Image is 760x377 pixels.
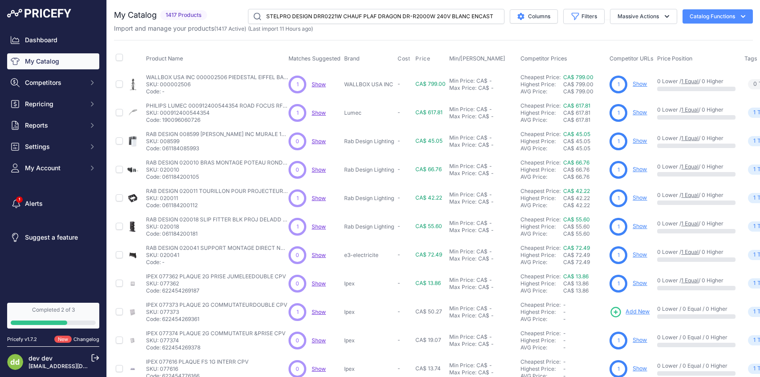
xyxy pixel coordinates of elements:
[563,195,590,201] span: CA$ 42.22
[146,102,289,109] p: PHILIPS LUMEC 000912400544354 ROAD FOCUS RFM-80W48LED3KG2-R2M-UNV-DMG-RCD7-GY3
[146,55,183,62] span: Product Name
[11,306,96,313] div: Completed 2 of 3
[563,173,606,180] div: CA$ 66.76
[488,248,492,255] div: -
[520,230,563,237] div: AVG Price:
[744,55,757,62] span: Tags
[520,358,561,365] a: Cheapest Price:
[563,166,589,173] span: CA$ 66.76
[476,191,488,198] div: CA$
[618,80,620,88] span: 1
[344,195,394,202] p: Rab Design Lighting
[344,252,394,259] p: e3-electricite
[398,80,400,87] span: -
[488,220,492,227] div: -
[7,196,99,212] a: Alerts
[489,227,494,234] div: -
[488,134,492,141] div: -
[344,166,394,173] p: Rab Design Lighting
[398,280,400,286] span: -
[488,277,492,284] div: -
[7,139,99,155] button: Settings
[563,202,606,209] div: CA$ 42.22
[146,109,289,116] p: SKU: 000912400544354
[114,24,313,33] p: Import and manage your products
[476,277,488,284] div: CA$
[753,308,756,316] span: 1
[563,309,566,315] span: -
[449,170,476,177] div: Max Price:
[520,131,561,137] a: Cheapest Price:
[633,137,647,144] a: Show
[489,84,494,92] div: -
[478,198,489,205] div: CA$
[7,336,37,343] div: Pricefy v1.7.2
[681,106,699,113] a: 1 Equal
[146,301,287,309] p: IPEX 077373 PLAQUE 2G COMMUTATEURDOUBLE CPV
[449,106,475,113] div: Min Price:
[7,96,99,112] button: Repricing
[657,78,736,85] p: 0 Lower / / 0 Higher
[415,55,430,62] span: Price
[449,141,476,148] div: Max Price:
[563,301,566,308] span: -
[297,223,299,231] span: 1
[160,10,207,20] span: 1417 Products
[563,223,590,230] span: CA$ 55.60
[312,337,326,344] a: Show
[216,25,244,32] a: 1417 Active
[520,81,563,88] div: Highest Price:
[476,163,488,170] div: CA$
[753,80,757,88] span: 0
[563,145,606,152] div: CA$ 45.05
[146,309,287,316] p: SKU: 077373
[476,305,488,312] div: CA$
[520,252,563,259] div: Highest Price:
[449,77,475,84] div: Min Price:
[520,202,563,209] div: AVG Price:
[312,81,326,88] span: Show
[344,337,394,344] p: Ipex
[563,252,590,258] span: CA$ 72.49
[476,134,488,141] div: CA$
[415,109,443,116] span: CA$ 617.81
[25,164,83,172] span: My Account
[563,245,590,251] a: CA$ 72.49
[488,77,492,84] div: -
[344,109,394,116] p: Lumec
[248,25,313,32] span: (Last import 11 Hours ago)
[633,337,647,343] a: Show
[476,77,488,84] div: CA$
[633,251,647,258] a: Show
[520,102,561,109] a: Cheapest Price:
[489,141,494,148] div: -
[489,255,494,262] div: -
[146,223,289,230] p: SKU: 020018
[398,337,400,343] span: -
[618,280,620,288] span: 1
[312,109,326,116] a: Show
[520,173,563,180] div: AVG Price:
[520,223,563,230] div: Highest Price:
[398,137,400,144] span: -
[657,220,736,227] p: 0 Lower / / 0 Higher
[681,277,699,284] a: 1 Equal
[25,78,83,87] span: Competitors
[476,333,488,341] div: CA$
[520,159,561,166] a: Cheapest Price:
[449,220,475,227] div: Min Price:
[248,9,504,24] input: Search
[681,192,699,198] a: 1 Equal
[563,74,593,80] a: CA$ 799.00
[520,188,561,194] a: Cheapest Price:
[618,137,620,145] span: 1
[312,195,326,201] a: Show
[563,88,606,95] div: CA$ 799.00
[344,138,394,145] p: Rab Design Lighting
[633,194,647,201] a: Show
[563,287,606,294] div: CA$ 13.86
[476,106,488,113] div: CA$
[25,100,83,108] span: Repricing
[563,159,589,166] a: CA$ 66.76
